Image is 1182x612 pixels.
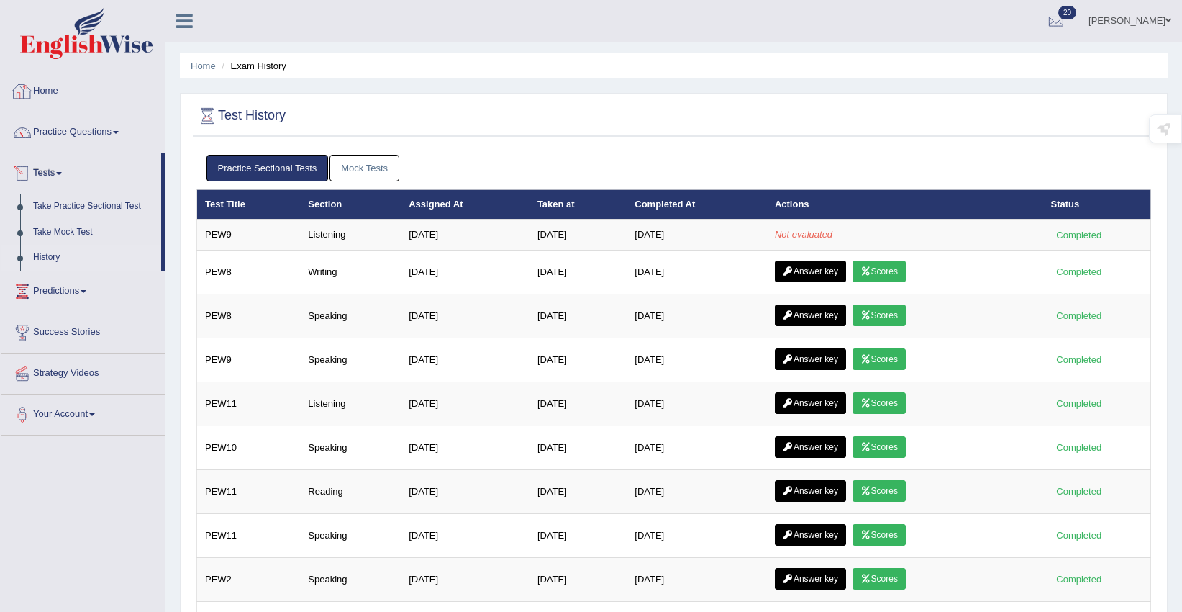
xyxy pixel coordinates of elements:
[1,153,161,189] a: Tests
[775,436,846,458] a: Answer key
[853,568,906,590] a: Scores
[401,513,529,557] td: [DATE]
[300,557,401,601] td: Speaking
[627,294,767,338] td: [DATE]
[529,557,627,601] td: [DATE]
[300,338,401,382] td: Speaking
[401,338,529,382] td: [DATE]
[27,245,161,271] a: History
[300,189,401,220] th: Section
[401,469,529,513] td: [DATE]
[197,189,301,220] th: Test Title
[300,426,401,469] td: Speaking
[627,220,767,250] td: [DATE]
[300,294,401,338] td: Speaking
[401,250,529,294] td: [DATE]
[27,220,161,246] a: Take Mock Test
[529,294,627,338] td: [DATE]
[1051,264,1107,279] div: Completed
[1,271,165,307] a: Predictions
[627,250,767,294] td: [DATE]
[853,392,906,414] a: Scores
[1051,484,1107,499] div: Completed
[853,524,906,546] a: Scores
[529,469,627,513] td: [DATE]
[1,312,165,348] a: Success Stories
[197,382,301,426] td: PEW11
[206,155,329,181] a: Practice Sectional Tests
[197,294,301,338] td: PEW8
[627,557,767,601] td: [DATE]
[1051,396,1107,411] div: Completed
[1,354,165,390] a: Strategy Videos
[775,229,832,240] em: Not evaluated
[300,220,401,250] td: Listening
[401,557,529,601] td: [DATE]
[627,426,767,469] td: [DATE]
[197,469,301,513] td: PEW11
[1051,352,1107,367] div: Completed
[1,112,165,148] a: Practice Questions
[853,348,906,370] a: Scores
[627,469,767,513] td: [DATE]
[401,189,529,220] th: Assigned At
[1058,6,1076,19] span: 20
[197,513,301,557] td: PEW11
[767,189,1043,220] th: Actions
[300,382,401,426] td: Listening
[775,392,846,414] a: Answer key
[529,426,627,469] td: [DATE]
[196,105,286,127] h2: Test History
[1051,572,1107,587] div: Completed
[401,382,529,426] td: [DATE]
[529,382,627,426] td: [DATE]
[197,557,301,601] td: PEW2
[197,426,301,469] td: PEW10
[775,305,846,326] a: Answer key
[1051,440,1107,455] div: Completed
[27,194,161,220] a: Take Practice Sectional Test
[1051,308,1107,323] div: Completed
[853,261,906,282] a: Scores
[775,568,846,590] a: Answer key
[627,189,767,220] th: Completed At
[529,513,627,557] td: [DATE]
[627,382,767,426] td: [DATE]
[529,220,627,250] td: [DATE]
[1,71,165,107] a: Home
[775,480,846,502] a: Answer key
[775,348,846,370] a: Answer key
[191,60,216,71] a: Home
[775,261,846,282] a: Answer key
[218,59,286,73] li: Exam History
[300,513,401,557] td: Speaking
[197,250,301,294] td: PEW8
[401,426,529,469] td: [DATE]
[529,338,627,382] td: [DATE]
[300,250,401,294] td: Writing
[1051,228,1107,243] div: Completed
[300,469,401,513] td: Reading
[775,524,846,546] a: Answer key
[401,294,529,338] td: [DATE]
[1051,528,1107,543] div: Completed
[401,220,529,250] td: [DATE]
[197,220,301,250] td: PEW9
[529,189,627,220] th: Taken at
[627,338,767,382] td: [DATE]
[529,250,627,294] td: [DATE]
[627,513,767,557] td: [DATE]
[853,480,906,502] a: Scores
[197,338,301,382] td: PEW9
[1043,189,1151,220] th: Status
[329,155,399,181] a: Mock Tests
[853,436,906,458] a: Scores
[853,305,906,326] a: Scores
[1,395,165,431] a: Your Account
